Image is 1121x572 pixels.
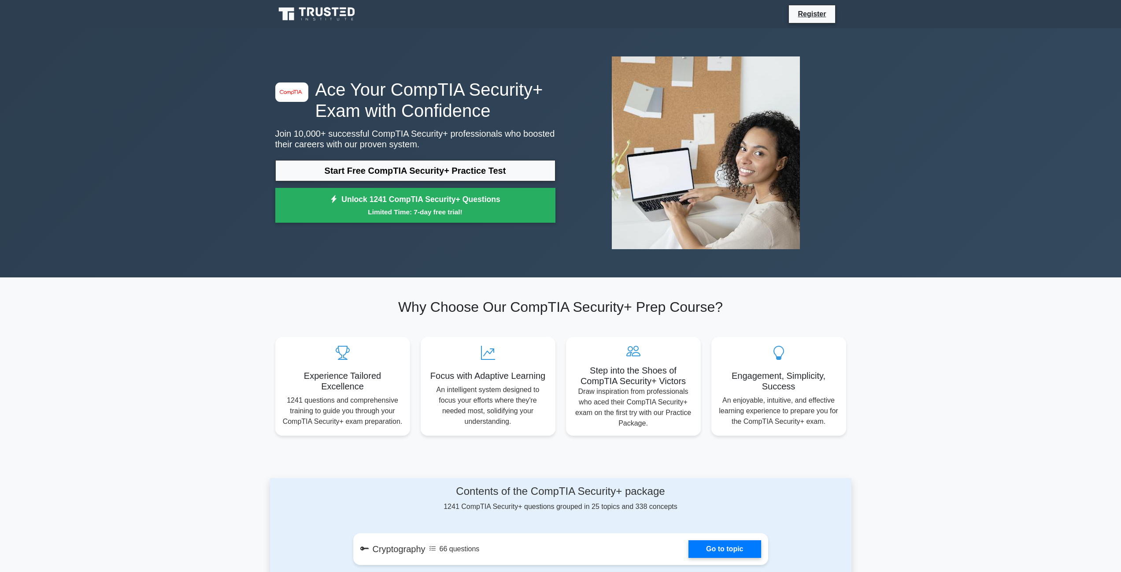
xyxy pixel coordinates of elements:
a: Register [792,8,831,19]
h5: Experience Tailored Excellence [282,370,403,392]
a: Go to topic [688,540,761,558]
h1: Ace Your CompTIA Security+ Exam with Confidence [275,79,555,121]
h2: Why Choose Our CompTIA Security+ Prep Course? [275,299,846,315]
h5: Step into the Shoes of CompTIA Security+ Victors [573,365,694,386]
a: Unlock 1241 CompTIA Security+ QuestionsLimited Time: 7-day free trial! [275,188,555,223]
p: 1241 questions and comprehensive training to guide you through your CompTIA Security+ exam prepar... [282,395,403,427]
p: Draw inspiration from professionals who aced their CompTIA Security+ exam on the first try with o... [573,386,694,429]
small: Limited Time: 7-day free trial! [286,207,544,217]
a: Start Free CompTIA Security+ Practice Test [275,160,555,181]
p: An intelligent system designed to focus your efforts where they're needed most, solidifying your ... [428,385,548,427]
p: Join 10,000+ successful CompTIA Security+ professionals who boosted their careers with our proven... [275,128,555,150]
h4: Contents of the CompTIA Security+ package [353,485,768,498]
h5: Engagement, Simplicity, Success [718,370,839,392]
div: 1241 CompTIA Security+ questions grouped in 25 topics and 338 concepts [353,485,768,512]
p: An enjoyable, intuitive, and effective learning experience to prepare you for the CompTIA Securit... [718,395,839,427]
h5: Focus with Adaptive Learning [428,370,548,381]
